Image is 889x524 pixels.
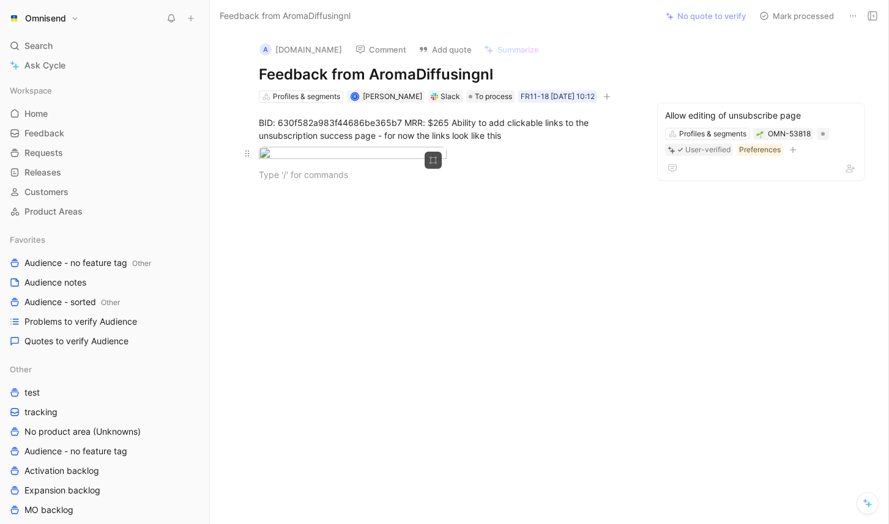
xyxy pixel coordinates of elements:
[475,90,512,103] span: To process
[5,202,204,221] a: Product Areas
[739,144,781,156] div: Preferences
[5,312,204,331] a: Problems to verify Audience
[24,316,137,328] span: Problems to verify Audience
[24,166,61,179] span: Releases
[5,144,204,162] a: Requests
[660,7,751,24] button: No quote to verify
[24,445,127,457] span: Audience - no feature tag
[24,147,63,159] span: Requests
[5,81,204,100] div: Workspace
[24,58,65,73] span: Ask Cycle
[5,37,204,55] div: Search
[24,406,58,418] span: tracking
[5,423,204,441] a: No product area (Unknowns)
[521,90,595,103] div: FR11-18 [DATE] 10:12
[25,13,66,24] h1: Omnisend
[5,462,204,480] a: Activation backlog
[273,90,340,103] div: Profiles & segments
[413,41,477,58] button: Add quote
[665,108,857,123] div: Allow editing of unsubscribe page
[10,234,45,246] span: Favorites
[497,44,539,55] span: Summarize
[24,484,100,496] span: Expansion backlog
[5,163,204,182] a: Releases
[24,186,69,198] span: Customers
[5,501,204,519] a: MO backlog
[10,84,52,97] span: Workspace
[756,131,764,138] img: 🌱
[8,12,20,24] img: Omnisend
[351,94,358,100] div: K
[5,332,204,350] a: Quotes to verify Audience
[5,56,204,75] a: Ask Cycle
[24,335,128,347] span: Quotes to verify Audience
[24,108,48,120] span: Home
[24,127,64,139] span: Feedback
[24,386,40,399] span: test
[5,231,204,249] div: Favorites
[478,41,545,58] button: Summarize
[24,296,120,309] span: Audience - sorted
[220,9,351,23] span: Feedback from AromaDiffusingnl
[350,41,412,58] button: Comment
[24,465,99,477] span: Activation backlog
[5,105,204,123] a: Home
[5,10,82,27] button: OmnisendOmnisend
[5,183,204,201] a: Customers
[259,65,634,84] h1: Feedback from AromaDiffusingnl
[24,39,53,53] span: Search
[5,360,204,378] div: Other
[101,298,120,307] span: Other
[685,144,731,156] div: User-verified
[5,273,204,292] a: Audience notes
[24,276,86,289] span: Audience notes
[259,147,447,163] img: image.png
[466,90,515,103] div: To process
[363,92,422,101] span: [PERSON_NAME]
[441,90,460,103] div: Slack
[259,43,272,56] div: A
[24,205,83,218] span: Product Areas
[768,128,811,140] div: OMN-53818
[259,116,634,142] div: BID: 630f582a983f44686be365b7 MRR: $265 Ability to add clickable links to the unsubscription succ...
[24,426,141,438] span: No product area (Unknowns)
[5,442,204,460] a: Audience - no feature tag
[756,130,764,138] button: 🌱
[679,128,746,140] div: Profiles & segments
[754,7,839,24] button: Mark processed
[5,403,204,421] a: tracking
[5,383,204,402] a: test
[10,363,32,375] span: Other
[5,254,204,272] a: Audience - no feature tagOther
[5,293,204,311] a: Audience - sortedOther
[254,40,348,59] button: A[DOMAIN_NAME]
[24,257,151,270] span: Audience - no feature tag
[24,504,73,516] span: MO backlog
[5,481,204,500] a: Expansion backlog
[132,259,151,268] span: Other
[5,124,204,142] a: Feedback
